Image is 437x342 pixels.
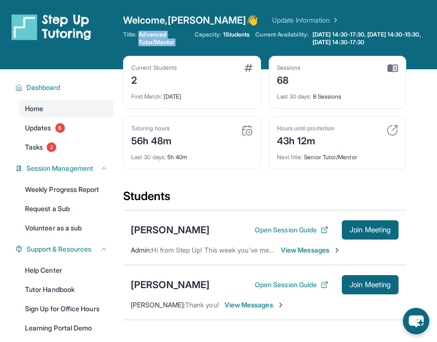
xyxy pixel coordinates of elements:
[19,262,113,279] a: Help Center
[350,227,391,233] span: Join Meeting
[19,200,113,217] a: Request a Sub
[255,31,308,46] span: Current Availability:
[123,189,406,210] div: Students
[19,281,113,298] a: Tutor Handbook
[131,72,177,87] div: 2
[311,31,437,46] a: [DATE] 14:30-17:30, [DATE] 14:30-15:30, [DATE] 14:30-17:30
[281,245,341,255] span: View Messages
[23,83,108,92] button: Dashboard
[277,148,399,161] div: Senior Tutor/Mentor
[131,132,172,148] div: 56h 48m
[25,104,43,114] span: Home
[131,87,253,101] div: [DATE]
[123,13,259,27] span: Welcome, [PERSON_NAME] 👋
[19,319,113,337] a: Learning Portal Demo
[225,300,285,310] span: View Messages
[241,125,253,136] img: card
[19,119,113,137] a: Updates6
[312,31,435,46] span: [DATE] 14:30-17:30, [DATE] 14:30-15:30, [DATE] 14:30-17:30
[223,31,250,38] span: 1 Students
[342,220,399,240] button: Join Meeting
[131,64,177,72] div: Current Students
[387,64,398,73] img: card
[19,100,113,117] a: Home
[23,164,108,173] button: Session Management
[55,123,65,133] span: 6
[277,132,335,148] div: 43h 12m
[277,87,399,101] div: 8 Sessions
[277,125,335,132] div: Hours until promotion
[272,15,339,25] a: Update Information
[387,125,398,136] img: card
[333,246,341,254] img: Chevron-Right
[26,83,61,92] span: Dashboard
[131,125,172,132] div: Tutoring hours
[12,13,91,40] img: logo
[255,280,328,290] button: Open Session Guide
[26,164,93,173] span: Session Management
[19,219,113,237] a: Volunteer as a sub
[255,225,328,235] button: Open Session Guide
[277,64,301,72] div: Sessions
[131,93,162,100] span: First Match :
[131,278,210,291] div: [PERSON_NAME]
[131,153,166,161] span: Last 30 days :
[244,64,253,72] img: card
[131,301,185,309] span: [PERSON_NAME] :
[19,300,113,317] a: Sign Up for Office Hours
[350,282,391,288] span: Join Meeting
[330,15,339,25] img: Chevron Right
[195,31,221,38] span: Capacity:
[138,31,189,46] span: Advanced Tutor/Mentor
[131,223,210,237] div: [PERSON_NAME]
[185,301,219,309] span: Thank you!
[26,244,91,254] span: Support & Resources
[131,246,151,254] span: Admin :
[403,308,429,334] button: chat-button
[277,93,312,100] span: Last 30 days :
[19,181,113,198] a: Weekly Progress Report
[19,139,113,156] a: Tasks2
[277,153,303,161] span: Next title :
[47,142,56,152] span: 2
[342,275,399,294] button: Join Meeting
[123,31,137,46] span: Title:
[25,142,43,152] span: Tasks
[25,123,51,133] span: Updates
[23,244,108,254] button: Support & Resources
[131,148,253,161] div: 5h 40m
[277,72,301,87] div: 68
[277,301,285,309] img: Chevron-Right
